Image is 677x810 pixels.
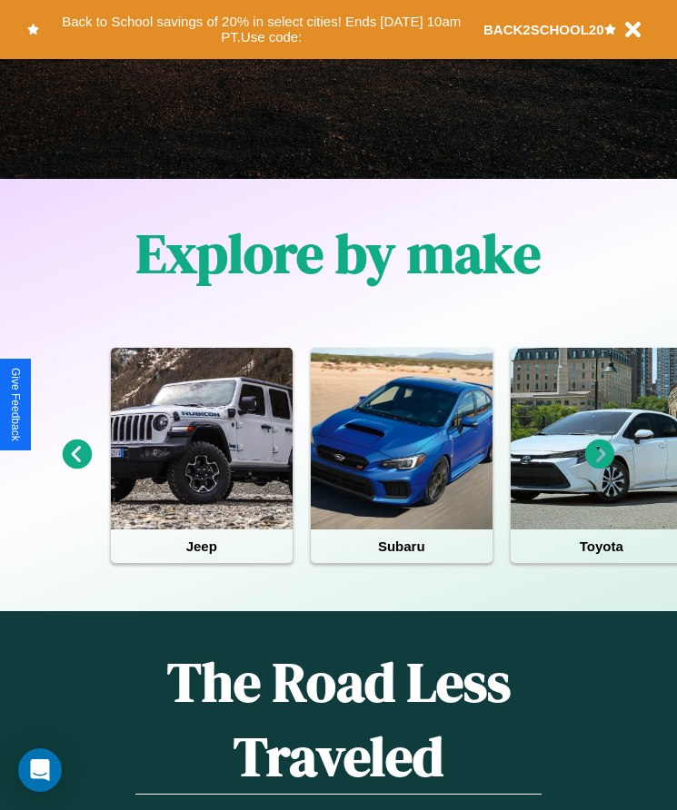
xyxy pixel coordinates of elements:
[111,529,293,563] h4: Jeep
[311,529,493,563] h4: Subaru
[9,368,22,441] div: Give Feedback
[39,9,483,50] button: Back to School savings of 20% in select cities! Ends [DATE] 10am PT.Use code:
[18,748,62,792] div: Open Intercom Messenger
[483,22,604,37] b: BACK2SCHOOL20
[136,216,541,291] h1: Explore by make
[135,645,542,795] h1: The Road Less Traveled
